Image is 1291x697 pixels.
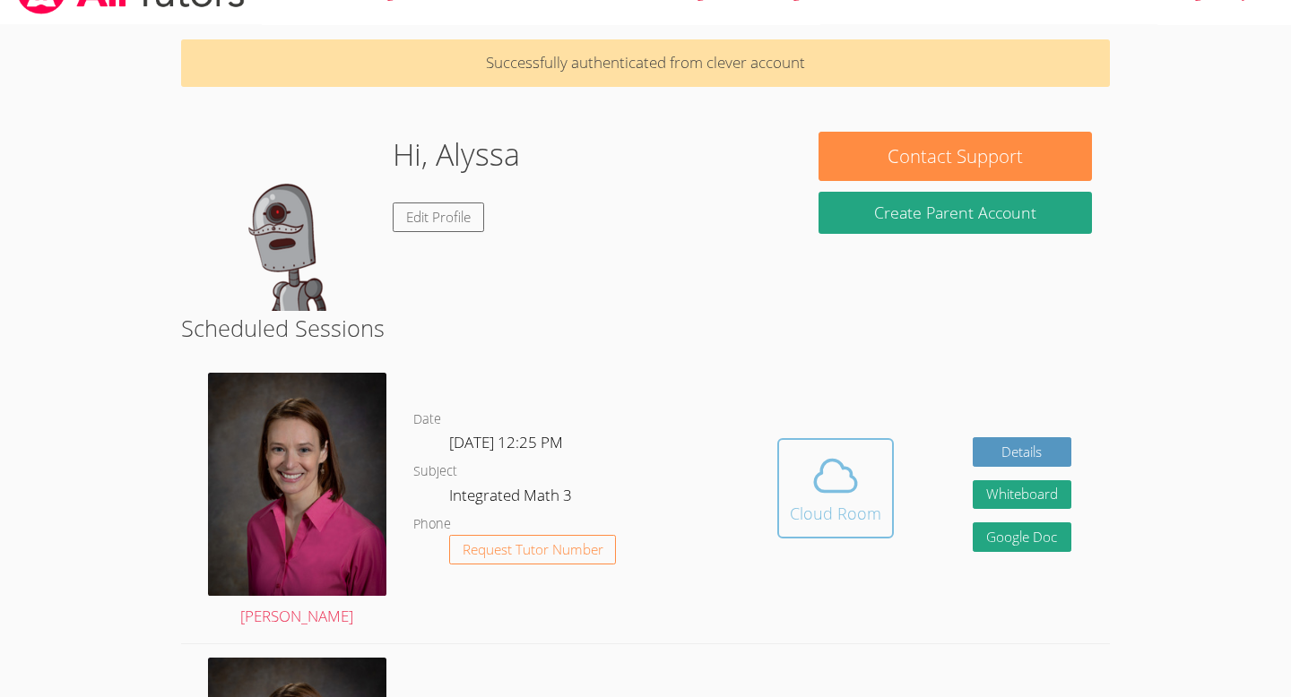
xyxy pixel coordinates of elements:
a: Details [973,437,1071,467]
button: Cloud Room [777,438,894,538]
a: Edit Profile [393,202,484,232]
dt: Phone [413,513,451,536]
p: Successfully authenticated from clever account [181,39,1111,87]
dt: Subject [413,460,457,483]
button: Whiteboard [973,480,1071,510]
button: Create Parent Account [819,192,1091,234]
img: Miller_Becky_headshot%20(3).jpg [208,373,386,596]
img: default.png [199,132,378,311]
span: [DATE] 12:25 PM [449,432,563,452]
dd: Integrated Math 3 [449,483,576,513]
h2: Scheduled Sessions [181,311,1111,345]
span: Request Tutor Number [463,543,603,556]
h1: Hi, Alyssa [393,132,520,177]
button: Contact Support [819,132,1091,181]
dt: Date [413,409,441,431]
a: [PERSON_NAME] [208,373,386,630]
button: Request Tutor Number [449,535,617,564]
div: Cloud Room [790,501,881,526]
a: Google Doc [973,522,1071,552]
